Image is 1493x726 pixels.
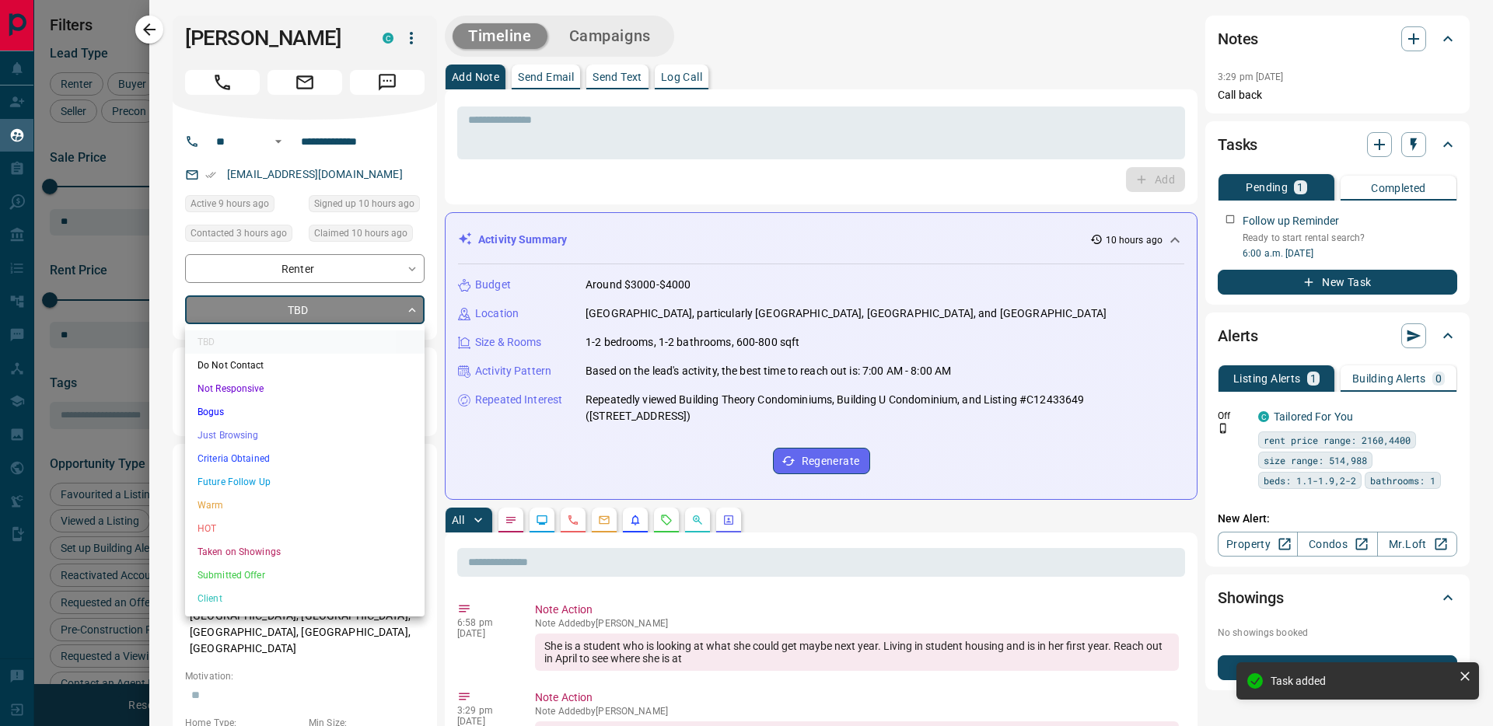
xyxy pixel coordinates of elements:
[185,540,425,564] li: Taken on Showings
[185,470,425,494] li: Future Follow Up
[185,517,425,540] li: HOT
[185,494,425,517] li: Warm
[1271,675,1453,687] div: Task added
[185,354,425,377] li: Do Not Contact
[185,400,425,424] li: Bogus
[185,564,425,587] li: Submitted Offer
[185,587,425,610] li: Client
[185,424,425,447] li: Just Browsing
[185,447,425,470] li: Criteria Obtained
[185,377,425,400] li: Not Responsive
